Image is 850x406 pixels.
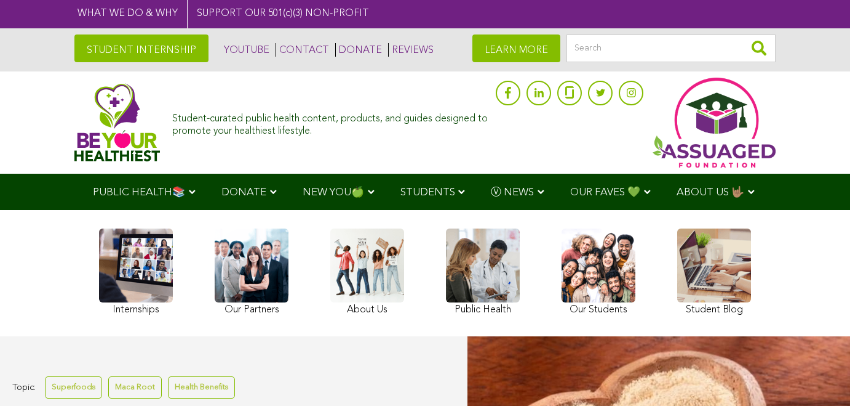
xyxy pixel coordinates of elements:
img: Assuaged [74,83,160,161]
span: Topic: [12,380,36,396]
span: ABOUT US 🤟🏽 [677,187,744,198]
input: Search [566,35,776,62]
span: STUDENTS [400,187,455,198]
a: Superfoods [45,376,102,398]
span: Ⓥ NEWS [491,187,534,198]
img: glassdoor [565,86,574,99]
a: STUDENT INTERNSHIP [74,35,209,62]
iframe: Chat Widget [788,347,850,406]
span: NEW YOU🍏 [303,187,364,198]
a: Maca Root [108,376,162,398]
a: YOUTUBE [221,43,269,57]
a: CONTACT [276,43,329,57]
div: Navigation Menu [74,174,776,210]
a: LEARN MORE [472,35,560,62]
img: Assuaged App [653,78,776,168]
span: DONATE [221,187,266,198]
span: OUR FAVES 💚 [570,187,640,198]
span: PUBLIC HEALTH📚 [93,187,185,198]
a: Health Benefits [168,376,235,398]
a: REVIEWS [388,43,434,57]
div: Student-curated public health content, products, and guides designed to promote your healthiest l... [172,107,490,137]
a: DONATE [335,43,382,57]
